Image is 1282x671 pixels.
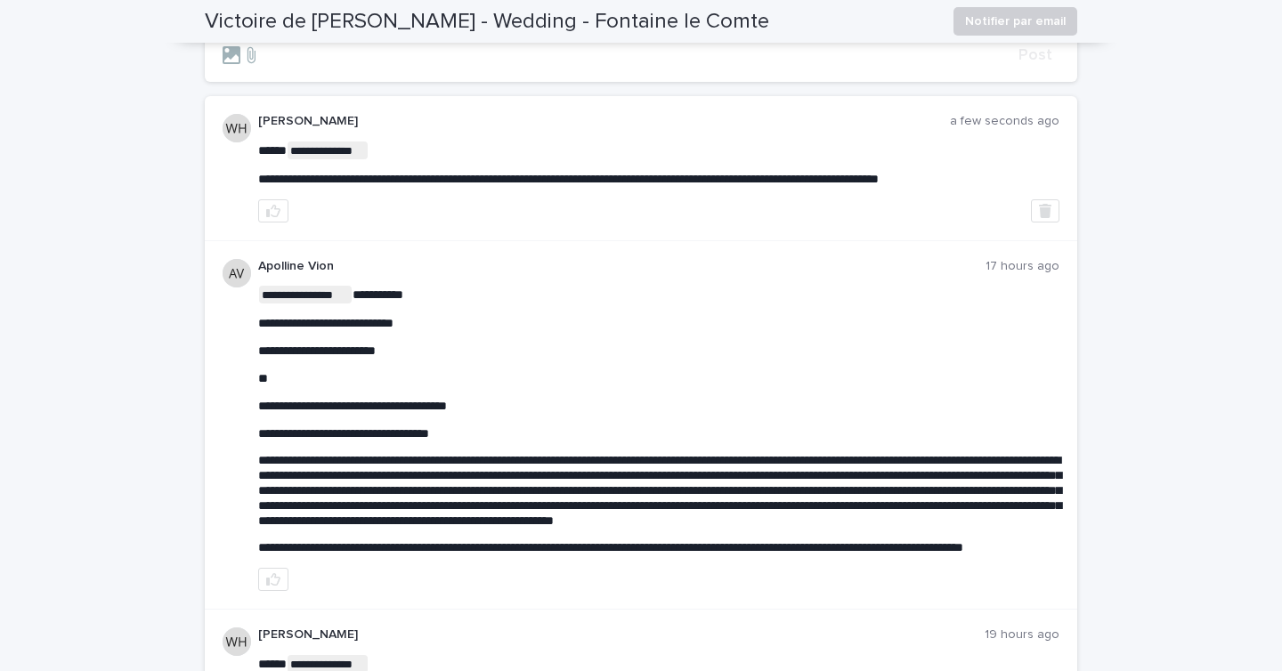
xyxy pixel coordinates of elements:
p: Apolline Vion [258,259,986,274]
button: Notifier par email [953,7,1077,36]
button: like this post [258,199,288,222]
p: a few seconds ago [950,114,1059,129]
p: [PERSON_NAME] [258,627,985,643]
span: Notifier par email [965,12,1066,30]
span: Post [1018,47,1052,63]
button: like this post [258,568,288,591]
button: Post [1011,47,1059,63]
p: 17 hours ago [986,259,1059,274]
button: Delete post [1031,199,1059,222]
p: [PERSON_NAME] [258,114,950,129]
p: 19 hours ago [985,627,1059,643]
h2: Victoire de [PERSON_NAME] - Wedding - Fontaine le Comte [205,9,769,35]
